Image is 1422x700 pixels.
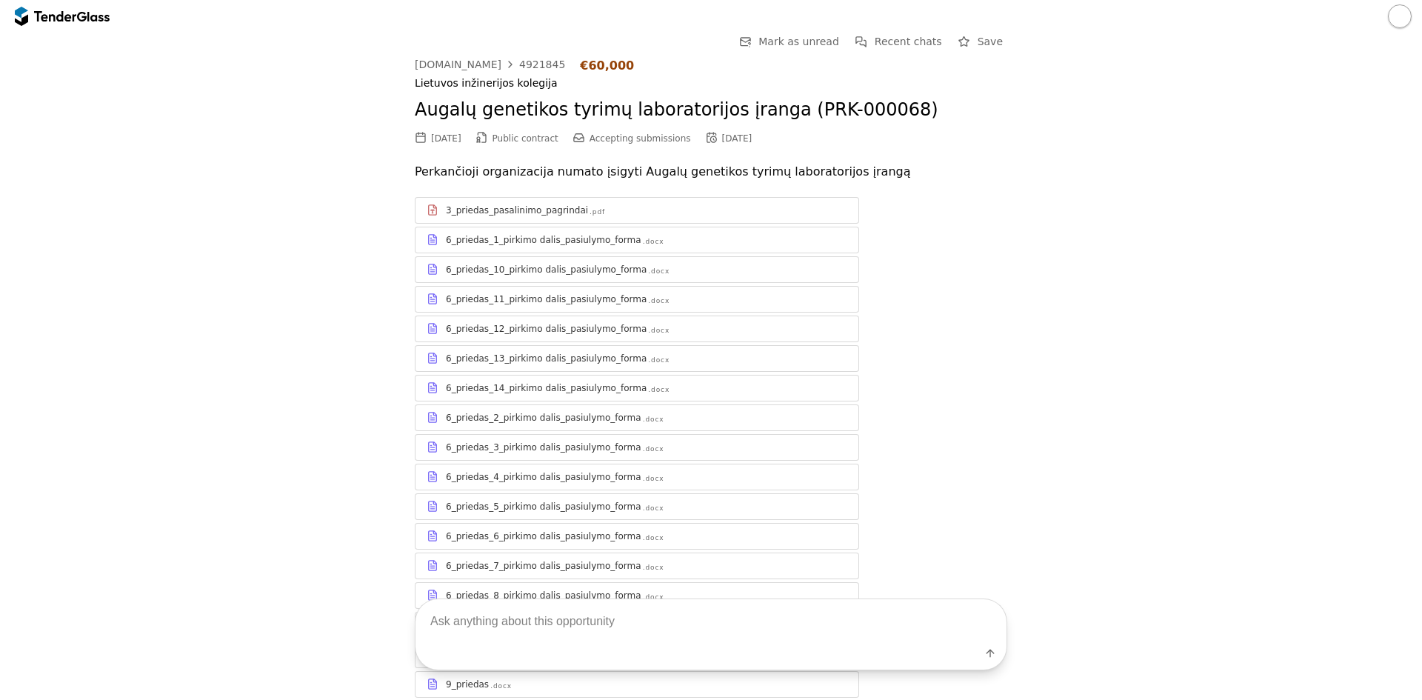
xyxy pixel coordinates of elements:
h2: Augalų genetikos tyrimų laboratorijos įranga (PRK-000068) [415,98,1007,123]
a: 6_priedas_14_pirkimo dalis_pasiulymo_forma.docx [415,375,859,401]
p: Perkančioji organizacija numato įsigyti Augalų genetikos tyrimų laboratorijos įrangą [415,161,1007,182]
div: [DATE] [431,133,461,144]
span: Save [978,36,1003,47]
button: Recent chats [851,33,947,51]
span: Accepting submissions [590,133,691,144]
div: 6_priedas_14_pirkimo dalis_pasiulymo_forma [446,382,647,394]
a: 6_priedas_7_pirkimo dalis_pasiulymo_forma.docx [415,553,859,579]
div: .docx [643,533,664,543]
div: [DATE] [722,133,752,144]
div: .docx [643,237,664,247]
div: 6_priedas_10_pirkimo dalis_pasiulymo_forma [446,264,647,276]
div: .docx [643,415,664,424]
div: 6_priedas_6_pirkimo dalis_pasiulymo_forma [446,530,641,542]
div: 6_priedas_3_pirkimo dalis_pasiulymo_forma [446,441,641,453]
a: 3_priedas_pasalinimo_pagrindai.pdf [415,197,859,224]
div: .docx [643,563,664,573]
div: 6_priedas_1_pirkimo dalis_pasiulymo_forma [446,234,641,246]
a: 6_priedas_13_pirkimo dalis_pasiulymo_forma.docx [415,345,859,372]
div: 6_priedas_4_pirkimo dalis_pasiulymo_forma [446,471,641,483]
a: 6_priedas_11_pirkimo dalis_pasiulymo_forma.docx [415,286,859,313]
div: .docx [643,474,664,484]
div: .docx [648,356,670,365]
div: .docx [648,385,670,395]
div: 3_priedas_pasalinimo_pagrindai [446,204,588,216]
a: 6_priedas_3_pirkimo dalis_pasiulymo_forma.docx [415,434,859,461]
button: Mark as unread [735,33,844,51]
a: [DOMAIN_NAME]4921845 [415,59,565,70]
div: 6_priedas_13_pirkimo dalis_pasiulymo_forma [446,353,647,364]
a: 6_priedas_2_pirkimo dalis_pasiulymo_forma.docx [415,404,859,431]
div: Lietuvos inžinerijos kolegija [415,77,1007,90]
a: 6_priedas_10_pirkimo dalis_pasiulymo_forma.docx [415,256,859,283]
div: 6_priedas_11_pirkimo dalis_pasiulymo_forma [446,293,647,305]
span: Recent chats [875,36,942,47]
div: .docx [643,444,664,454]
a: 6_priedas_12_pirkimo dalis_pasiulymo_forma.docx [415,316,859,342]
div: 6_priedas_12_pirkimo dalis_pasiulymo_forma [446,323,647,335]
div: .docx [648,326,670,336]
a: 6_priedas_1_pirkimo dalis_pasiulymo_forma.docx [415,227,859,253]
a: 6_priedas_6_pirkimo dalis_pasiulymo_forma.docx [415,523,859,550]
div: .docx [648,267,670,276]
div: 6_priedas_2_pirkimo dalis_pasiulymo_forma [446,412,641,424]
div: .docx [643,504,664,513]
div: 6_priedas_7_pirkimo dalis_pasiulymo_forma [446,560,641,572]
a: 6_priedas_5_pirkimo dalis_pasiulymo_forma.docx [415,493,859,520]
button: Save [954,33,1007,51]
div: .pdf [590,207,605,217]
span: Mark as unread [758,36,839,47]
a: 6_priedas_4_pirkimo dalis_pasiulymo_forma.docx [415,464,859,490]
div: 4921845 [519,59,565,70]
div: 6_priedas_5_pirkimo dalis_pasiulymo_forma [446,501,641,513]
div: €60,000 [580,59,634,73]
div: .docx [648,296,670,306]
span: Public contract [493,133,558,144]
div: [DOMAIN_NAME] [415,59,501,70]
